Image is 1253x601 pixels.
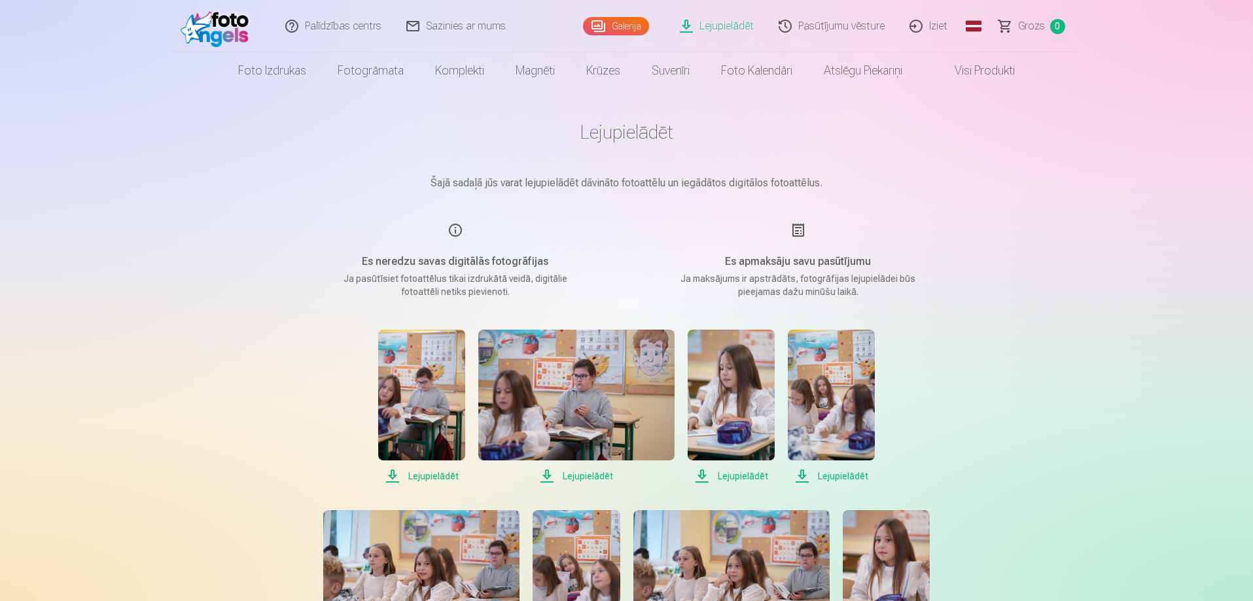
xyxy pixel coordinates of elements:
p: Ja pasūtīsiet fotoattēlus tikai izdrukātā veidā, digitālie fotoattēli netiks pievienoti. [331,272,580,298]
a: Foto kalendāri [705,52,808,89]
a: Suvenīri [636,52,705,89]
a: Fotogrāmata [322,52,419,89]
h5: Es apmaksāju savu pasūtījumu [674,254,923,269]
span: Lejupielādēt [478,468,675,484]
a: Galerija [583,17,649,35]
a: Lejupielādēt [478,330,675,484]
a: Komplekti [419,52,500,89]
a: Visi produkti [918,52,1031,89]
a: Lejupielādēt [378,330,465,484]
p: Šajā sadaļā jūs varat lejupielādēt dāvināto fotoattēlu un iegādātos digitālos fotoattēlus. [300,175,954,191]
a: Atslēgu piekariņi [808,52,918,89]
span: Lejupielādēt [788,468,875,484]
a: Foto izdrukas [222,52,322,89]
h1: Lejupielādēt [300,120,954,144]
span: Grozs [1018,18,1045,34]
a: Krūzes [571,52,636,89]
span: Lejupielādēt [688,468,775,484]
a: Magnēti [500,52,571,89]
span: 0 [1050,19,1065,34]
a: Lejupielādēt [688,330,775,484]
img: /fa1 [181,5,256,47]
a: Lejupielādēt [788,330,875,484]
span: Lejupielādēt [378,468,465,484]
p: Ja maksājums ir apstrādāts, fotogrāfijas lejupielādei būs pieejamas dažu minūšu laikā. [674,272,923,298]
h5: Es neredzu savas digitālās fotogrāfijas [331,254,580,269]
